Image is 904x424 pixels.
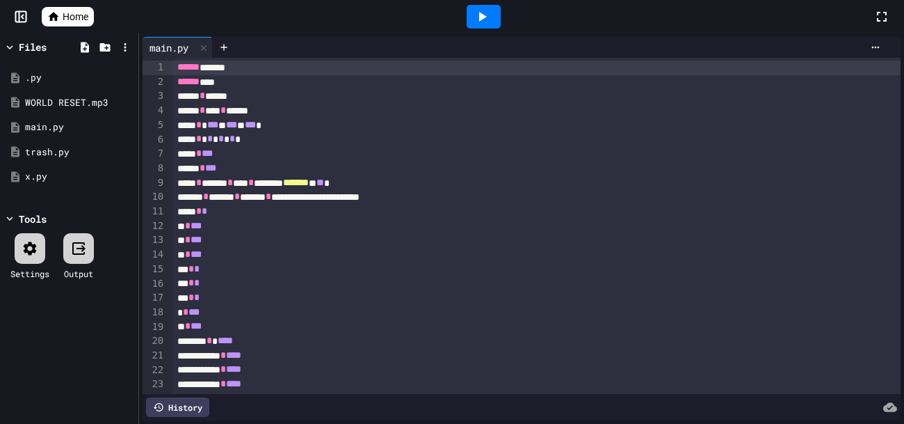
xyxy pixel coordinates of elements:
[25,120,134,134] div: main.py
[143,349,166,363] div: 21
[143,262,166,277] div: 15
[143,190,166,205] div: 10
[63,10,88,24] span: Home
[19,212,47,226] div: Tools
[143,37,213,58] div: main.py
[143,118,166,133] div: 5
[25,170,134,184] div: x.py
[143,377,166,392] div: 23
[166,393,172,405] span: Fold line
[25,96,134,110] div: WORLD RESET.mp3
[42,7,94,26] a: Home
[143,320,166,335] div: 19
[19,40,47,54] div: Files
[143,61,166,75] div: 1
[143,40,195,55] div: main.py
[143,233,166,248] div: 13
[143,334,166,349] div: 20
[143,104,166,118] div: 4
[146,398,209,417] div: History
[143,162,166,176] div: 8
[143,248,166,262] div: 14
[143,89,166,104] div: 3
[25,146,134,159] div: trash.py
[143,392,166,407] div: 24
[25,71,134,85] div: .py
[143,205,166,219] div: 11
[143,277,166,292] div: 16
[143,363,166,378] div: 22
[143,306,166,320] div: 18
[64,267,93,280] div: Output
[143,75,166,90] div: 2
[143,219,166,234] div: 12
[143,147,166,162] div: 7
[10,267,49,280] div: Settings
[143,291,166,306] div: 17
[143,176,166,191] div: 9
[143,133,166,148] div: 6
